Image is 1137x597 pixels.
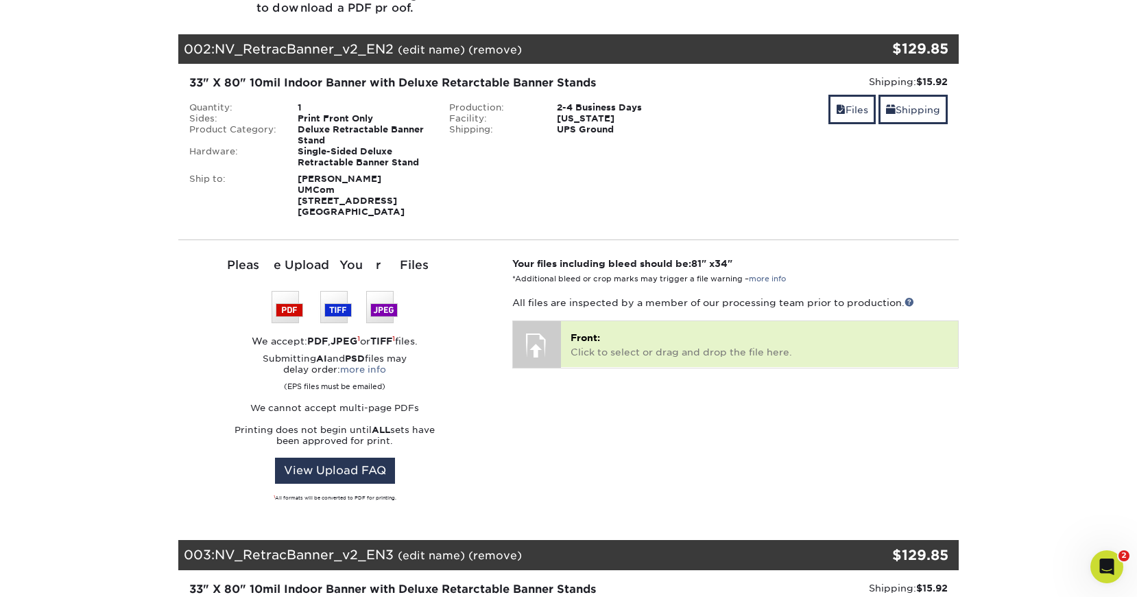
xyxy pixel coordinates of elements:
[178,334,492,348] div: We accept: , or files.
[284,375,385,392] small: (EPS files must be emailed)
[547,102,698,113] div: 2-4 Business Days
[331,336,357,347] strong: JPEG
[828,95,876,124] a: Files
[828,38,948,59] div: $129.85
[691,258,702,269] span: 81
[1118,550,1129,561] span: 2
[468,549,522,562] a: (remove)
[512,274,786,283] small: *Additional bleed or crop marks may trigger a file warning –
[178,425,492,447] p: Printing does not begin until sets have been approved for print.
[287,146,439,168] div: Single-Sided Deluxe Retractable Banner Stand
[398,549,465,562] a: (edit name)
[179,174,287,218] div: Ship to:
[398,43,465,56] a: (edit name)
[345,353,365,364] strong: PSD
[370,336,392,347] strong: TIFF
[439,102,547,113] div: Production:
[179,146,287,168] div: Hardware:
[708,581,948,595] div: Shipping:
[547,124,698,135] div: UPS Ground
[179,113,287,124] div: Sides:
[298,174,405,217] strong: [PERSON_NAME] UMCom [STREET_ADDRESS] [GEOGRAPHIC_DATA]
[3,555,117,592] iframe: Google Customer Reviews
[916,76,948,87] strong: $15.92
[878,95,948,124] a: Shipping
[178,353,492,392] p: Submitting and files may delay order:
[178,403,492,414] p: We cannot accept multi-page PDFs
[715,258,728,269] span: 34
[179,124,287,146] div: Product Category:
[272,291,398,323] img: We accept: PSD, TIFF, or JPEG (JPG)
[512,296,959,309] p: All files are inspected by a member of our processing team prior to production.
[468,43,522,56] a: (remove)
[178,257,492,274] div: Please Upload Your Files
[571,331,948,359] p: Click to select or drag and drop the file here.
[886,104,896,115] span: shipping
[287,113,439,124] div: Print Front Only
[512,258,732,269] strong: Your files including bleed should be: " x "
[189,75,688,91] div: 33" X 80" 10mil Indoor Banner with Deluxe Retarctable Banner Stands
[439,124,547,135] div: Shipping:
[392,334,395,342] sup: 1
[836,104,846,115] span: files
[287,124,439,146] div: Deluxe Retractable Banner Stand
[547,113,698,124] div: [US_STATE]
[178,540,828,570] div: 003:
[178,34,828,65] div: 002:
[215,547,394,562] span: NV_RetracBanner_v2_EN3
[215,41,394,56] span: NV_RetracBanner_v2_EN2
[1090,550,1123,583] iframe: Intercom live chat
[372,425,390,435] strong: ALL
[275,458,395,484] a: View Upload FAQ
[178,495,492,502] div: All formats will be converted to PDF for printing.
[307,336,328,347] strong: PDF
[749,274,786,283] a: more info
[828,545,948,565] div: $129.85
[340,364,386,375] a: more info
[571,332,600,343] span: Front:
[287,102,439,113] div: 1
[439,113,547,124] div: Facility:
[316,353,327,364] strong: AI
[357,334,360,342] sup: 1
[274,495,275,499] sup: 1
[179,102,287,113] div: Quantity:
[916,583,948,594] strong: $15.92
[708,75,948,89] div: Shipping:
